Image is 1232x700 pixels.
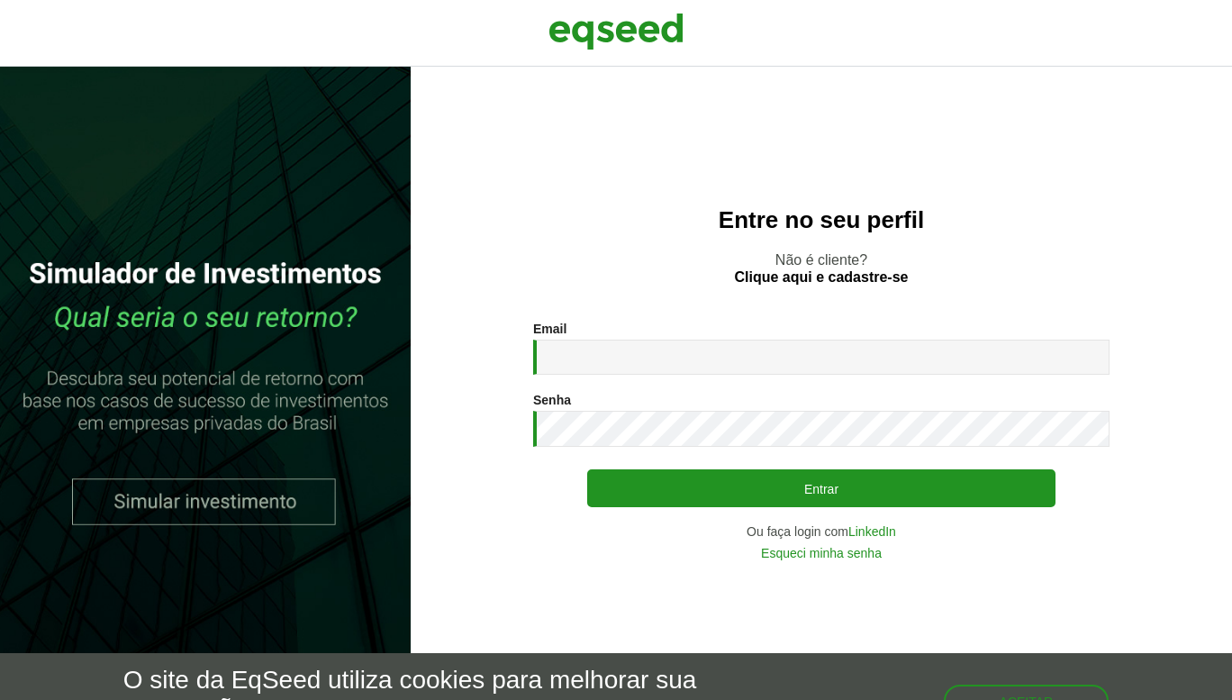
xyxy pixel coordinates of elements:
div: Ou faça login com [533,525,1110,538]
label: Senha [533,394,571,406]
label: Email [533,323,566,335]
p: Não é cliente? [447,251,1196,286]
a: Clique aqui e cadastre-se [735,270,909,285]
button: Entrar [587,469,1055,507]
a: Esqueci minha senha [761,547,882,559]
a: LinkedIn [848,525,896,538]
img: EqSeed Logo [548,9,684,54]
h2: Entre no seu perfil [447,207,1196,233]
